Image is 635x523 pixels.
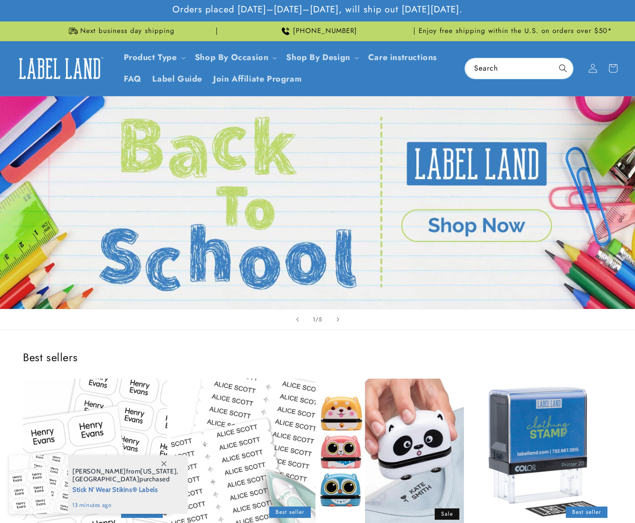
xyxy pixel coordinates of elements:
a: Shop By Design [286,51,350,63]
span: / [315,315,319,324]
span: Enjoy free shipping within the U.S. on orders over $50* [419,27,612,36]
span: [PHONE_NUMBER] [293,27,357,36]
a: FAQ [118,68,147,90]
summary: Shop By Design [281,47,362,68]
span: Join Affiliate Program [213,74,302,84]
span: 1 [313,315,315,324]
span: Orders placed [DATE]–[DATE]–[DATE], will ship out [DATE][DATE]. [172,4,463,16]
a: Label Guide [147,68,208,90]
span: [PERSON_NAME] [72,467,126,475]
span: from , purchased [72,468,178,483]
span: Care instructions [368,52,437,63]
h2: Best sellers [23,350,612,364]
span: [US_STATE] [140,467,177,475]
div: Announcement [23,22,217,41]
img: Label Land [14,54,105,83]
a: Care instructions [363,47,442,68]
a: Join Affiliate Program [208,68,307,90]
button: Search [553,58,573,78]
div: Announcement [418,22,612,41]
span: FAQ [124,74,142,84]
span: 5 [319,315,322,324]
span: Shop By Occasion [195,52,269,63]
a: Product Type [124,51,177,63]
span: Label Guide [152,74,202,84]
button: Next slide [328,309,348,330]
span: [GEOGRAPHIC_DATA] [72,475,139,483]
summary: Shop By Occasion [189,47,281,68]
div: Announcement [221,22,414,41]
summary: Product Type [118,47,189,68]
span: Next business day shipping [80,27,175,36]
a: Label Land [11,51,109,86]
button: Previous slide [287,309,308,330]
